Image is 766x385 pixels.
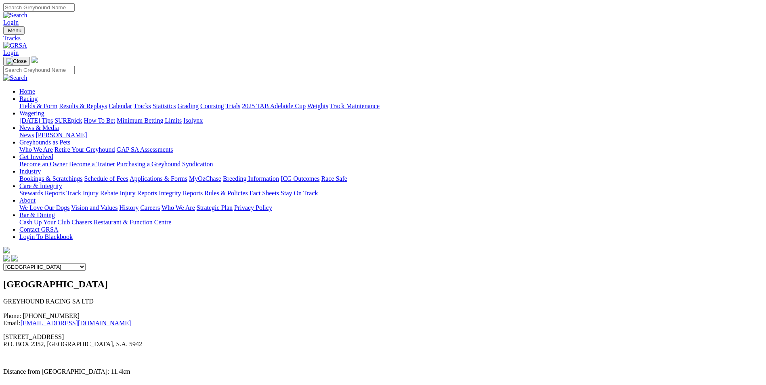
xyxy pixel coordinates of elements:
[140,204,160,211] a: Careers
[178,103,199,109] a: Grading
[21,320,131,326] a: [EMAIL_ADDRESS][DOMAIN_NAME]
[19,175,82,182] a: Bookings & Scratchings
[11,255,18,262] img: twitter.svg
[3,247,10,253] img: logo-grsa-white.png
[3,368,763,375] p: Distance from [GEOGRAPHIC_DATA]: 11.4km
[159,190,203,197] a: Integrity Reports
[200,103,224,109] a: Coursing
[3,74,27,82] img: Search
[19,146,53,153] a: Who We Are
[130,175,187,182] a: Applications & Forms
[19,233,73,240] a: Login To Blackbook
[3,66,75,74] input: Search
[3,3,75,12] input: Search
[134,103,151,109] a: Tracks
[223,175,279,182] a: Breeding Information
[19,226,58,233] a: Contact GRSA
[120,190,157,197] a: Injury Reports
[19,190,65,197] a: Stewards Reports
[204,190,248,197] a: Rules & Policies
[19,204,69,211] a: We Love Our Dogs
[19,153,53,160] a: Get Involved
[19,95,38,102] a: Racing
[8,27,21,33] span: Menu
[71,219,171,226] a: Chasers Restaurant & Function Centre
[19,211,55,218] a: Bar & Dining
[19,88,35,95] a: Home
[307,103,328,109] a: Weights
[3,12,27,19] img: Search
[281,175,319,182] a: ICG Outcomes
[3,49,19,56] a: Login
[19,103,763,110] div: Racing
[242,103,306,109] a: 2025 TAB Adelaide Cup
[19,110,44,117] a: Wagering
[117,146,173,153] a: GAP SA Assessments
[6,58,27,65] img: Close
[55,146,115,153] a: Retire Your Greyhound
[66,190,118,197] a: Track Injury Rebate
[19,139,70,146] a: Greyhounds as Pets
[3,57,30,66] button: Toggle navigation
[19,117,53,124] a: [DATE] Tips
[19,161,67,167] a: Become an Owner
[225,103,240,109] a: Trials
[55,117,82,124] a: SUREpick
[321,175,347,182] a: Race Safe
[19,204,763,211] div: About
[183,117,203,124] a: Isolynx
[197,204,233,211] a: Strategic Plan
[84,117,115,124] a: How To Bet
[19,124,59,131] a: News & Media
[330,103,380,109] a: Track Maintenance
[3,26,25,35] button: Toggle navigation
[117,117,182,124] a: Minimum Betting Limits
[19,146,763,153] div: Greyhounds as Pets
[19,132,34,138] a: News
[3,35,763,42] a: Tracks
[3,255,10,262] img: facebook.svg
[153,103,176,109] a: Statistics
[31,56,38,63] img: logo-grsa-white.png
[19,132,763,139] div: News & Media
[69,161,115,167] a: Become a Trainer
[3,19,19,26] a: Login
[234,204,272,211] a: Privacy Policy
[59,103,107,109] a: Results & Replays
[19,175,763,182] div: Industry
[19,168,41,175] a: Industry
[84,175,128,182] a: Schedule of Fees
[19,182,62,189] a: Care & Integrity
[119,204,139,211] a: History
[19,117,763,124] div: Wagering
[19,219,763,226] div: Bar & Dining
[3,298,763,327] p: GREYHOUND RACING SA LTD Phone: [PHONE_NUMBER] Email:
[250,190,279,197] a: Fact Sheets
[19,103,57,109] a: Fields & Form
[19,197,36,204] a: About
[3,333,763,348] p: [STREET_ADDRESS] P.O. BOX 2352, [GEOGRAPHIC_DATA], S.A. 5942
[3,279,763,290] h2: [GEOGRAPHIC_DATA]
[281,190,318,197] a: Stay On Track
[109,103,132,109] a: Calendar
[162,204,195,211] a: Who We Are
[71,204,118,211] a: Vision and Values
[3,42,27,49] img: GRSA
[117,161,180,167] a: Purchasing a Greyhound
[36,132,87,138] a: [PERSON_NAME]
[189,175,221,182] a: MyOzChase
[19,190,763,197] div: Care & Integrity
[19,219,70,226] a: Cash Up Your Club
[19,161,763,168] div: Get Involved
[182,161,213,167] a: Syndication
